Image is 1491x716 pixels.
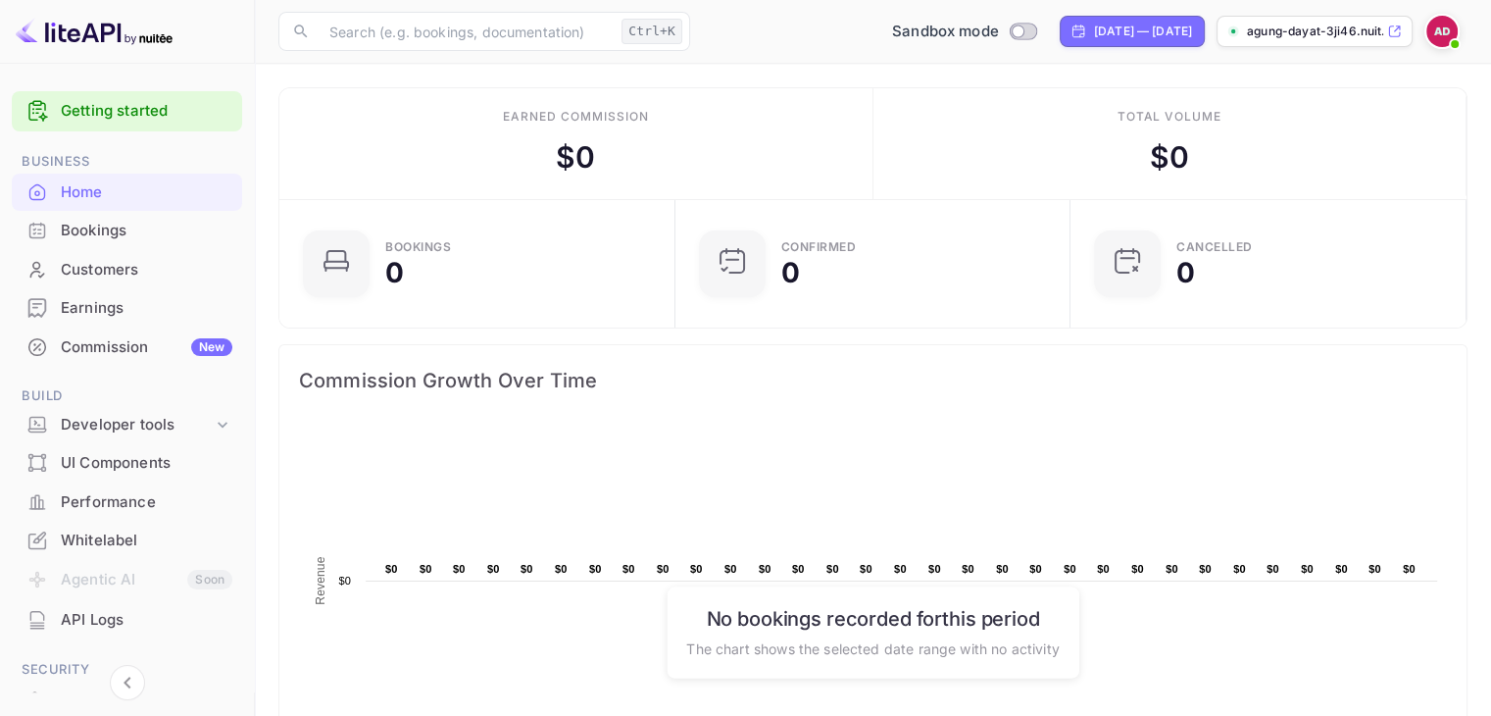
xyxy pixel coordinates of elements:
p: agung-dayat-3ji46.nuit... [1247,23,1383,40]
a: Home [12,174,242,210]
text: $0 [453,563,466,575]
text: $0 [1131,563,1144,575]
text: $0 [1335,563,1348,575]
div: Team management [61,689,232,711]
text: $0 [826,563,839,575]
text: $0 [1233,563,1246,575]
div: Developer tools [12,408,242,442]
h6: No bookings recorded for this period [686,606,1059,630]
text: $0 [1064,563,1076,575]
div: Performance [12,484,242,522]
div: Commission [61,336,232,359]
a: API Logs [12,601,242,638]
span: Build [12,385,242,407]
div: Earnings [61,297,232,320]
text: $0 [385,563,398,575]
div: 0 [1176,259,1195,286]
text: $0 [894,563,907,575]
img: LiteAPI logo [16,16,173,47]
div: $ 0 [556,135,595,179]
text: $0 [928,563,941,575]
text: $0 [1403,563,1416,575]
div: Earned commission [503,108,648,126]
text: $0 [996,563,1009,575]
text: $0 [589,563,602,575]
text: $0 [555,563,568,575]
div: CommissionNew [12,329,242,367]
div: Total volume [1117,108,1221,126]
text: $0 [1166,563,1178,575]
a: CommissionNew [12,329,242,365]
div: $ 0 [1150,135,1189,179]
text: $0 [860,563,872,575]
div: UI Components [12,444,242,483]
div: Whitelabel [61,530,232,552]
a: Whitelabel [12,522,242,558]
p: The chart shows the selected date range with no activity [686,638,1059,658]
div: API Logs [61,609,232,632]
div: Performance [61,491,232,514]
text: $0 [622,563,635,575]
text: $0 [521,563,533,575]
text: $0 [487,563,500,575]
span: Business [12,151,242,173]
span: Security [12,659,242,681]
text: $0 [338,575,351,587]
a: UI Components [12,444,242,481]
div: API Logs [12,601,242,639]
input: Search (e.g. bookings, documentation) [318,12,614,51]
text: $0 [657,563,670,575]
text: Revenue [314,556,327,604]
div: CANCELLED [1176,241,1253,253]
text: $0 [962,563,974,575]
div: Confirmed [781,241,857,253]
div: Bookings [12,212,242,250]
a: Customers [12,251,242,287]
text: $0 [1368,563,1381,575]
div: Earnings [12,289,242,328]
div: [DATE] — [DATE] [1094,23,1192,40]
a: Getting started [61,100,232,123]
div: Bookings [61,220,232,242]
text: $0 [1301,563,1314,575]
div: Home [61,181,232,204]
div: Getting started [12,91,242,131]
div: Developer tools [61,414,213,436]
span: Sandbox mode [892,21,999,43]
button: Collapse navigation [110,665,145,700]
text: $0 [759,563,771,575]
div: Whitelabel [12,522,242,560]
text: $0 [1267,563,1279,575]
div: Customers [12,251,242,289]
div: 0 [385,259,404,286]
div: Customers [61,259,232,281]
text: $0 [792,563,805,575]
text: $0 [420,563,432,575]
text: $0 [1199,563,1212,575]
div: Switch to Production mode [884,21,1044,43]
div: New [191,338,232,356]
div: UI Components [61,452,232,475]
a: Performance [12,484,242,520]
a: Bookings [12,212,242,248]
a: Earnings [12,289,242,326]
img: agung dayat [1426,16,1458,47]
div: Home [12,174,242,212]
div: Ctrl+K [621,19,682,44]
div: Bookings [385,241,451,253]
text: $0 [1097,563,1110,575]
text: $0 [1029,563,1042,575]
span: Commission Growth Over Time [299,365,1447,396]
text: $0 [690,563,703,575]
div: 0 [781,259,800,286]
text: $0 [724,563,737,575]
